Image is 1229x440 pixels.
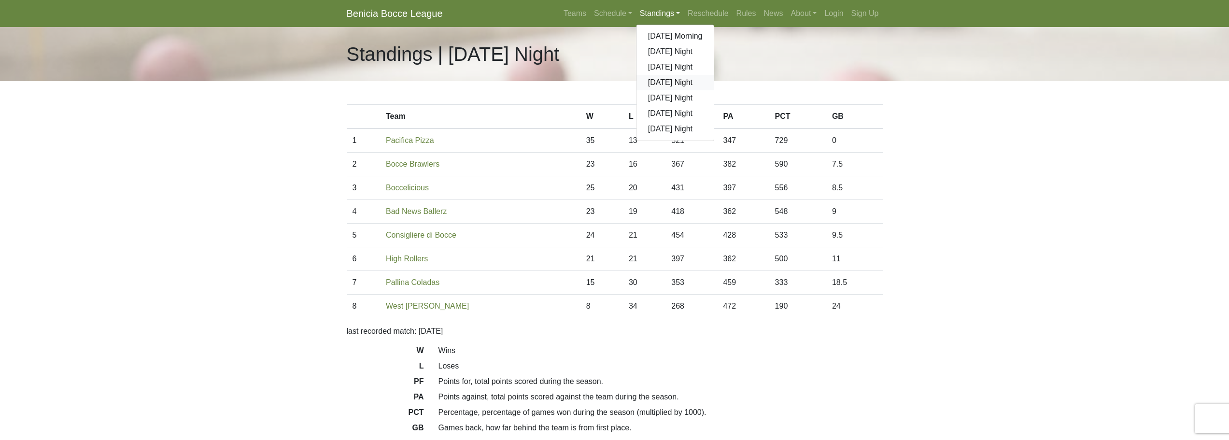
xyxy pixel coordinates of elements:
[769,128,826,153] td: 729
[769,200,826,224] td: 548
[717,200,769,224] td: 362
[386,184,429,192] a: Boccelicious
[826,295,883,318] td: 24
[623,153,665,176] td: 16
[636,44,714,59] a: [DATE] Night
[826,271,883,295] td: 18.5
[636,90,714,106] a: [DATE] Night
[580,176,623,200] td: 25
[636,28,714,44] a: [DATE] Morning
[717,224,769,247] td: 428
[347,271,381,295] td: 7
[339,345,431,360] dt: W
[623,176,665,200] td: 20
[769,224,826,247] td: 533
[339,391,431,407] dt: PA
[769,105,826,129] th: PCT
[580,224,623,247] td: 24
[580,271,623,295] td: 15
[347,326,883,337] p: last recorded match: [DATE]
[665,153,717,176] td: 367
[580,200,623,224] td: 23
[717,295,769,318] td: 472
[636,106,714,121] a: [DATE] Night
[347,295,381,318] td: 8
[339,407,431,422] dt: PCT
[665,295,717,318] td: 268
[769,295,826,318] td: 190
[347,176,381,200] td: 3
[347,200,381,224] td: 4
[623,247,665,271] td: 21
[347,4,443,23] a: Benicia Bocce League
[717,176,769,200] td: 397
[590,4,636,23] a: Schedule
[339,422,431,438] dt: GB
[431,376,890,387] dd: Points for, total points scored during the season.
[339,376,431,391] dt: PF
[386,255,428,263] a: High Rollers
[347,247,381,271] td: 6
[787,4,821,23] a: About
[826,105,883,129] th: GB
[386,278,439,286] a: Pallina Coladas
[347,43,560,66] h1: Standings | [DATE] Night
[623,128,665,153] td: 13
[386,231,456,239] a: Consigliere di Bocce
[623,295,665,318] td: 34
[580,247,623,271] td: 21
[665,176,717,200] td: 431
[580,153,623,176] td: 23
[580,105,623,129] th: W
[347,128,381,153] td: 1
[769,153,826,176] td: 590
[431,345,890,356] dd: Wins
[769,176,826,200] td: 556
[386,302,469,310] a: West [PERSON_NAME]
[665,247,717,271] td: 397
[769,271,826,295] td: 333
[733,4,760,23] a: Rules
[580,295,623,318] td: 8
[431,407,890,418] dd: Percentage, percentage of games won during the season (multiplied by 1000).
[623,271,665,295] td: 30
[623,224,665,247] td: 21
[717,247,769,271] td: 362
[386,136,434,144] a: Pacifica Pizza
[380,105,580,129] th: Team
[760,4,787,23] a: News
[717,153,769,176] td: 382
[717,128,769,153] td: 347
[848,4,883,23] a: Sign Up
[717,105,769,129] th: PA
[636,75,714,90] a: [DATE] Night
[665,224,717,247] td: 454
[623,105,665,129] th: L
[580,128,623,153] td: 35
[826,153,883,176] td: 7.5
[820,4,847,23] a: Login
[560,4,590,23] a: Teams
[347,224,381,247] td: 5
[636,59,714,75] a: [DATE] Night
[339,360,431,376] dt: L
[386,160,439,168] a: Bocce Brawlers
[347,153,381,176] td: 2
[665,200,717,224] td: 418
[826,224,883,247] td: 9.5
[636,24,715,141] div: Standings
[826,176,883,200] td: 8.5
[386,207,447,215] a: Bad News Ballerz
[684,4,733,23] a: Reschedule
[769,247,826,271] td: 500
[665,271,717,295] td: 353
[826,200,883,224] td: 9
[717,271,769,295] td: 459
[636,4,684,23] a: Standings
[826,247,883,271] td: 11
[826,128,883,153] td: 0
[431,391,890,403] dd: Points against, total points scored against the team during the season.
[636,121,714,137] a: [DATE] Night
[431,360,890,372] dd: Loses
[431,422,890,434] dd: Games back, how far behind the team is from first place.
